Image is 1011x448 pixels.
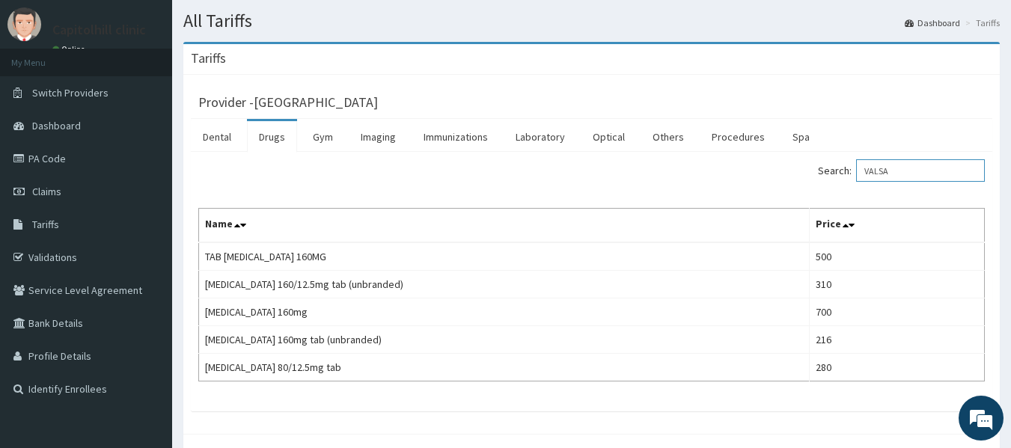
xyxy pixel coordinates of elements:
[28,75,61,112] img: d_794563401_company_1708531726252_794563401
[641,121,696,153] a: Others
[199,242,810,271] td: TAB [MEDICAL_DATA] 160MG
[809,209,984,243] th: Price
[581,121,637,153] a: Optical
[199,298,810,326] td: [MEDICAL_DATA] 160mg
[301,121,345,153] a: Gym
[199,209,810,243] th: Name
[198,96,378,109] h3: Provider - [GEOGRAPHIC_DATA]
[905,16,960,29] a: Dashboard
[809,298,984,326] td: 700
[809,271,984,298] td: 310
[52,44,88,55] a: Online
[199,326,810,354] td: [MEDICAL_DATA] 160mg tab (unbranded)
[781,121,822,153] a: Spa
[183,11,1000,31] h1: All Tariffs
[818,159,985,182] label: Search:
[700,121,777,153] a: Procedures
[809,354,984,381] td: 280
[247,121,297,153] a: Drugs
[962,16,1000,29] li: Tariffs
[809,242,984,271] td: 500
[856,159,985,182] input: Search:
[504,121,577,153] a: Laboratory
[7,293,285,346] textarea: Type your message and hit 'Enter'
[349,121,408,153] a: Imaging
[52,23,146,37] p: Capitolhill clinic
[191,121,243,153] a: Dental
[809,326,984,354] td: 216
[199,271,810,298] td: [MEDICAL_DATA] 160/12.5mg tab (unbranded)
[78,84,251,103] div: Chat with us now
[199,354,810,381] td: [MEDICAL_DATA] 80/12.5mg tab
[412,121,500,153] a: Immunizations
[245,7,281,43] div: Minimize live chat window
[32,185,61,198] span: Claims
[7,7,41,41] img: User Image
[32,218,59,231] span: Tariffs
[32,86,109,99] span: Switch Providers
[32,119,81,132] span: Dashboard
[191,52,226,65] h3: Tariffs
[87,131,207,282] span: We're online!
